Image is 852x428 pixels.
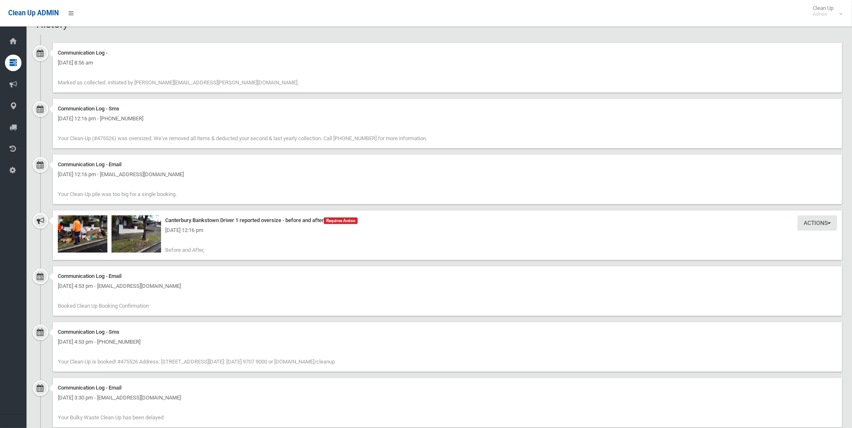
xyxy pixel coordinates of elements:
span: Your Clean-Up pile was too big for a single booking. [58,191,177,197]
div: [DATE] 4:53 pm - [EMAIL_ADDRESS][DOMAIN_NAME] [58,281,837,291]
span: Clean Up ADMIN [8,9,59,17]
span: Marked as collected. initiated by [PERSON_NAME][EMAIL_ADDRESS][PERSON_NAME][DOMAIN_NAME]. [58,79,299,86]
div: [DATE] 8:56 am [58,58,837,68]
div: [DATE] 3:30 pm - [EMAIL_ADDRESS][DOMAIN_NAME] [58,393,837,403]
div: [DATE] 4:53 pm - [PHONE_NUMBER] [58,337,837,347]
div: Communication Log - Email [58,160,837,170]
div: Communication Log - [58,48,837,58]
div: Communication Log - Email [58,271,837,281]
span: Before and After, [165,247,204,253]
span: Clean Up [809,5,842,17]
img: 2025-08-1912.12.225797681290779878579.jpg [58,215,107,253]
h2: History [36,19,842,30]
div: [DATE] 12:16 pm [58,225,837,235]
div: Communication Log - Sms [58,327,837,337]
div: [DATE] 12:16 pm - [EMAIL_ADDRESS][DOMAIN_NAME] [58,170,837,179]
small: Admin [813,11,833,17]
span: Your Clean-Up (#475526) was oversized. We've removed all items & deducted your second & last year... [58,135,427,141]
span: Your Bulky Waste Clean-Up has been delayed [58,414,164,421]
span: Booked Clean Up Booking Confirmation [58,303,149,309]
span: Your Clean-Up is booked! #475526 Address: [STREET_ADDRESS][DATE]: [DATE] 9707 9000 or [DOMAIN_NAM... [58,359,335,365]
span: Requires Action [324,218,358,224]
div: Communication Log - Sms [58,104,837,114]
img: 2025-08-1912.16.275707420975748091512.jpg [112,215,161,253]
div: Communication Log - Email [58,383,837,393]
div: Canterbury Bankstown Driver 1 reported oversize - before and after [58,215,837,225]
div: [DATE] 12:16 pm - [PHONE_NUMBER] [58,114,837,124]
button: Actions [797,215,837,231]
